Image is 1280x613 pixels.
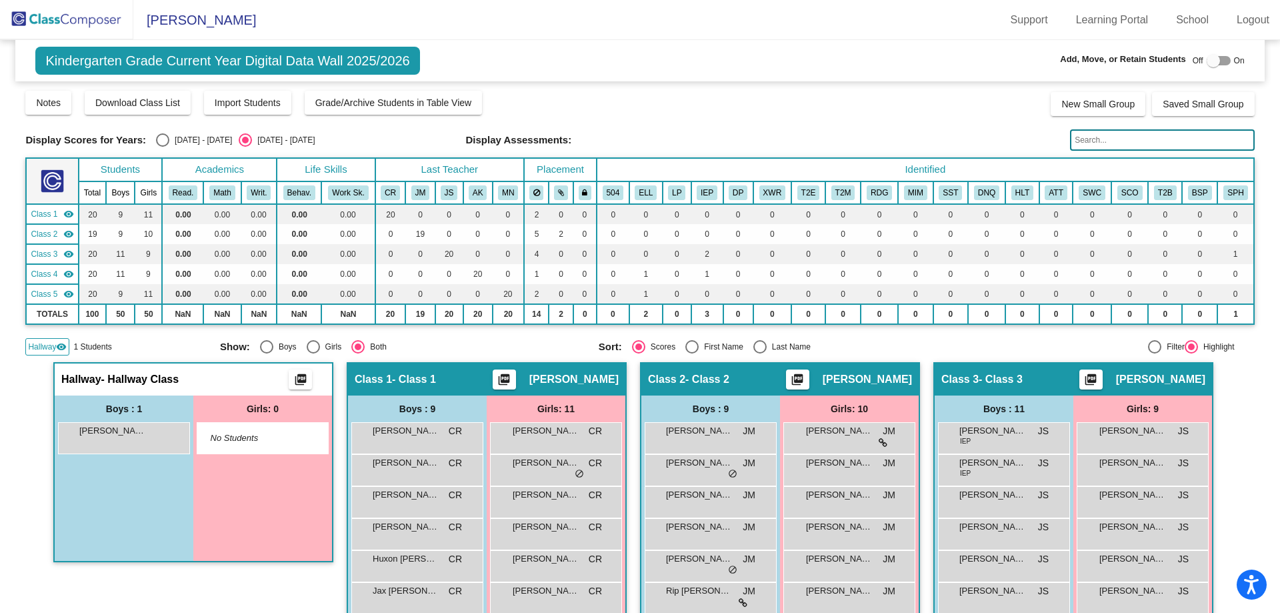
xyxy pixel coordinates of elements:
td: 20 [463,264,493,284]
td: 0 [573,264,597,284]
td: 0 [1073,284,1111,304]
button: Print Students Details [786,370,809,390]
td: 0.00 [203,284,241,304]
td: 0.00 [321,284,375,304]
th: Placement [524,158,597,181]
mat-radio-group: Select an option [156,133,315,147]
td: 0.00 [321,224,375,244]
td: TOTALS [26,304,78,324]
td: 0 [1073,224,1111,244]
td: 0 [629,244,663,264]
td: 0 [1005,204,1039,224]
td: 0.00 [321,264,375,284]
td: 0 [933,224,968,244]
button: SWC [1079,185,1105,200]
th: Attendance Concerns [1039,181,1073,204]
td: 0 [1111,244,1148,264]
span: [PERSON_NAME] [133,9,256,31]
button: MIM [904,185,927,200]
td: 10 [135,224,162,244]
td: 0 [825,244,861,264]
th: Students [79,158,163,181]
td: 0.00 [277,284,321,304]
td: 4 [524,244,549,264]
td: 2 [691,244,723,264]
td: 0 [1005,284,1039,304]
button: Download Class List [85,91,191,115]
th: Speech [1217,181,1253,204]
td: 20 [375,304,406,324]
td: 0.00 [203,224,241,244]
th: English Language Learner [629,181,663,204]
td: 0.00 [321,204,375,224]
td: 0 [898,264,933,284]
td: NaN [203,304,241,324]
td: 0 [1182,264,1217,284]
a: School [1165,9,1219,31]
td: 0 [405,244,435,264]
td: 0 [375,284,406,304]
span: Off [1193,55,1203,67]
td: 0 [1182,224,1217,244]
td: 9 [135,244,162,264]
td: 0 [573,224,597,244]
td: 0 [435,224,463,244]
td: 20 [493,284,524,304]
mat-icon: picture_as_pdf [789,373,805,392]
span: Class 2 [31,228,57,240]
td: 0 [753,264,792,284]
td: 0.00 [277,244,321,264]
button: Writ. [247,185,271,200]
th: Jenna Socha [435,181,463,204]
td: 0 [375,224,406,244]
button: XWR [759,185,786,200]
button: New Small Group [1051,92,1145,116]
td: 0 [933,264,968,284]
td: 50 [135,304,162,324]
button: Print Students Details [1079,370,1103,390]
td: 5 [524,224,549,244]
td: 20 [435,244,463,264]
span: Grade/Archive Students in Table View [315,97,472,108]
td: 0 [435,264,463,284]
td: NaN [241,304,277,324]
td: 0 [663,264,691,284]
td: 0.00 [162,244,203,264]
th: Melissa Neal [493,181,524,204]
td: 0 [1217,224,1253,244]
button: LP [668,185,685,200]
button: CR [381,185,400,200]
td: 0 [573,284,597,304]
th: Social Work / Counselor [1073,181,1111,204]
td: 0 [791,264,825,284]
td: 0 [898,204,933,224]
td: 0 [753,224,792,244]
span: Class 1 [31,208,57,220]
button: SPH [1223,185,1247,200]
th: Identified [597,158,1254,181]
td: 0.00 [203,264,241,284]
button: Print Students Details [493,370,516,390]
td: 0 [898,284,933,304]
td: 1 [691,264,723,284]
button: ATT [1045,185,1067,200]
td: 0 [1111,264,1148,284]
button: RDG [867,185,892,200]
td: 0 [405,284,435,304]
td: Jenny McCutcheon - Class 2 [26,224,78,244]
button: T2B [1154,185,1177,200]
td: 9 [106,224,135,244]
input: Search... [1070,129,1254,151]
td: 0 [1182,284,1217,304]
td: 0 [549,204,573,224]
mat-icon: picture_as_pdf [1083,373,1099,392]
button: HLT [1011,185,1033,200]
td: 0 [435,204,463,224]
span: Display Assessments: [466,134,572,146]
th: Life Skills [277,158,375,181]
td: 0 [549,284,573,304]
th: Considered for SPED but did not qualify [968,181,1005,204]
td: 0 [597,284,629,304]
td: 20 [79,244,107,264]
td: 0 [933,284,968,304]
